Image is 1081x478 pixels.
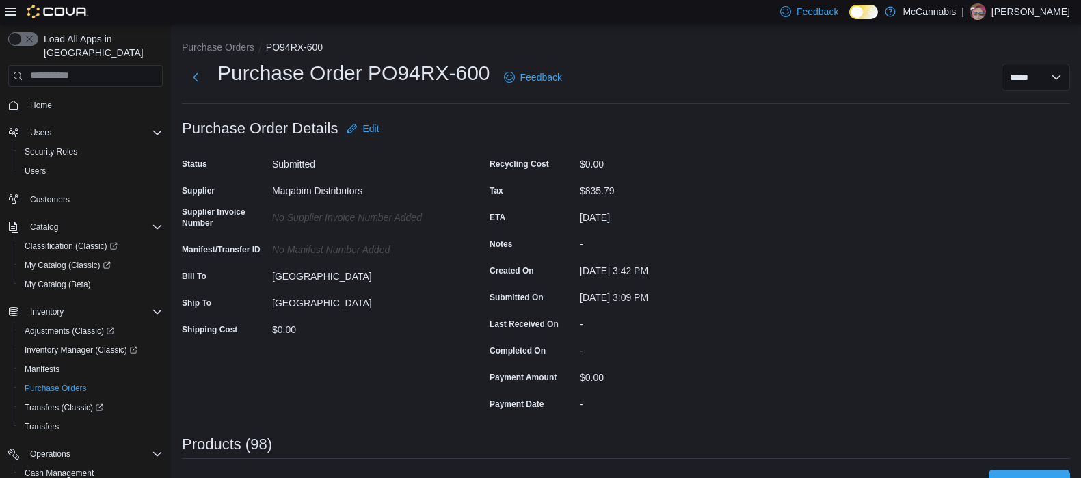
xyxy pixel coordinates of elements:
[182,207,267,228] label: Supplier Invoice Number
[991,3,1070,20] p: [PERSON_NAME]
[25,124,57,141] button: Users
[272,180,455,196] div: Maqabim Distributors
[19,144,163,160] span: Security Roles
[19,419,163,435] span: Transfers
[580,367,763,383] div: $0.00
[25,304,69,320] button: Inventory
[14,398,168,417] a: Transfers (Classic)
[30,127,51,138] span: Users
[182,120,338,137] h3: Purchase Order Details
[25,97,57,114] a: Home
[25,190,163,207] span: Customers
[30,449,70,460] span: Operations
[19,419,64,435] a: Transfers
[490,399,544,410] label: Payment Date
[14,321,168,341] a: Adjustments (Classic)
[498,64,568,91] a: Feedback
[580,393,763,410] div: -
[19,380,163,397] span: Purchase Orders
[25,304,163,320] span: Inventory
[19,323,120,339] a: Adjustments (Classic)
[19,276,163,293] span: My Catalog (Beta)
[14,417,168,436] button: Transfers
[490,159,549,170] label: Recycling Cost
[849,19,850,20] span: Dark Mode
[580,260,763,276] div: [DATE] 3:42 PM
[520,70,562,84] span: Feedback
[25,96,163,114] span: Home
[19,238,163,254] span: Classification (Classic)
[19,144,83,160] a: Security Roles
[490,185,503,196] label: Tax
[19,163,163,179] span: Users
[272,319,455,335] div: $0.00
[25,345,137,356] span: Inventory Manager (Classic)
[30,222,58,233] span: Catalog
[25,421,59,432] span: Transfers
[272,292,455,308] div: [GEOGRAPHIC_DATA]
[272,265,455,282] div: [GEOGRAPHIC_DATA]
[19,380,92,397] a: Purchase Orders
[25,165,46,176] span: Users
[341,115,385,142] button: Edit
[580,313,763,330] div: -
[25,402,103,413] span: Transfers (Classic)
[3,217,168,237] button: Catalog
[25,446,76,462] button: Operations
[14,256,168,275] a: My Catalog (Classic)
[30,100,52,111] span: Home
[14,275,168,294] button: My Catalog (Beta)
[3,302,168,321] button: Inventory
[363,122,379,135] span: Edit
[25,191,75,208] a: Customers
[580,153,763,170] div: $0.00
[25,219,64,235] button: Catalog
[182,244,261,255] label: Manifest/Transfer ID
[14,161,168,181] button: Users
[19,238,123,254] a: Classification (Classic)
[19,342,143,358] a: Inventory Manager (Classic)
[14,379,168,398] button: Purchase Orders
[182,40,1070,57] nav: An example of EuiBreadcrumbs
[272,153,455,170] div: Submitted
[19,342,163,358] span: Inventory Manager (Classic)
[490,292,544,303] label: Submitted On
[217,59,490,87] h1: Purchase Order PO94RX-600
[19,276,96,293] a: My Catalog (Beta)
[14,142,168,161] button: Security Roles
[25,241,118,252] span: Classification (Classic)
[182,159,207,170] label: Status
[849,5,878,19] input: Dark Mode
[19,257,163,274] span: My Catalog (Classic)
[961,3,964,20] p: |
[19,163,51,179] a: Users
[3,123,168,142] button: Users
[182,185,215,196] label: Supplier
[25,364,59,375] span: Manifests
[25,124,163,141] span: Users
[182,42,254,53] button: Purchase Orders
[490,212,505,223] label: ETA
[25,260,111,271] span: My Catalog (Classic)
[27,5,88,18] img: Cova
[182,324,237,335] label: Shipping Cost
[490,345,546,356] label: Completed On
[272,207,455,223] div: No Supplier Invoice Number added
[14,341,168,360] a: Inventory Manager (Classic)
[580,233,763,250] div: -
[580,340,763,356] div: -
[3,444,168,464] button: Operations
[580,207,763,223] div: [DATE]
[25,219,163,235] span: Catalog
[19,361,65,377] a: Manifests
[182,297,211,308] label: Ship To
[14,237,168,256] a: Classification (Classic)
[903,3,956,20] p: McCannabis
[3,95,168,115] button: Home
[19,257,116,274] a: My Catalog (Classic)
[25,326,114,336] span: Adjustments (Classic)
[490,319,559,330] label: Last Received On
[797,5,838,18] span: Feedback
[38,32,163,59] span: Load All Apps in [GEOGRAPHIC_DATA]
[14,360,168,379] button: Manifests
